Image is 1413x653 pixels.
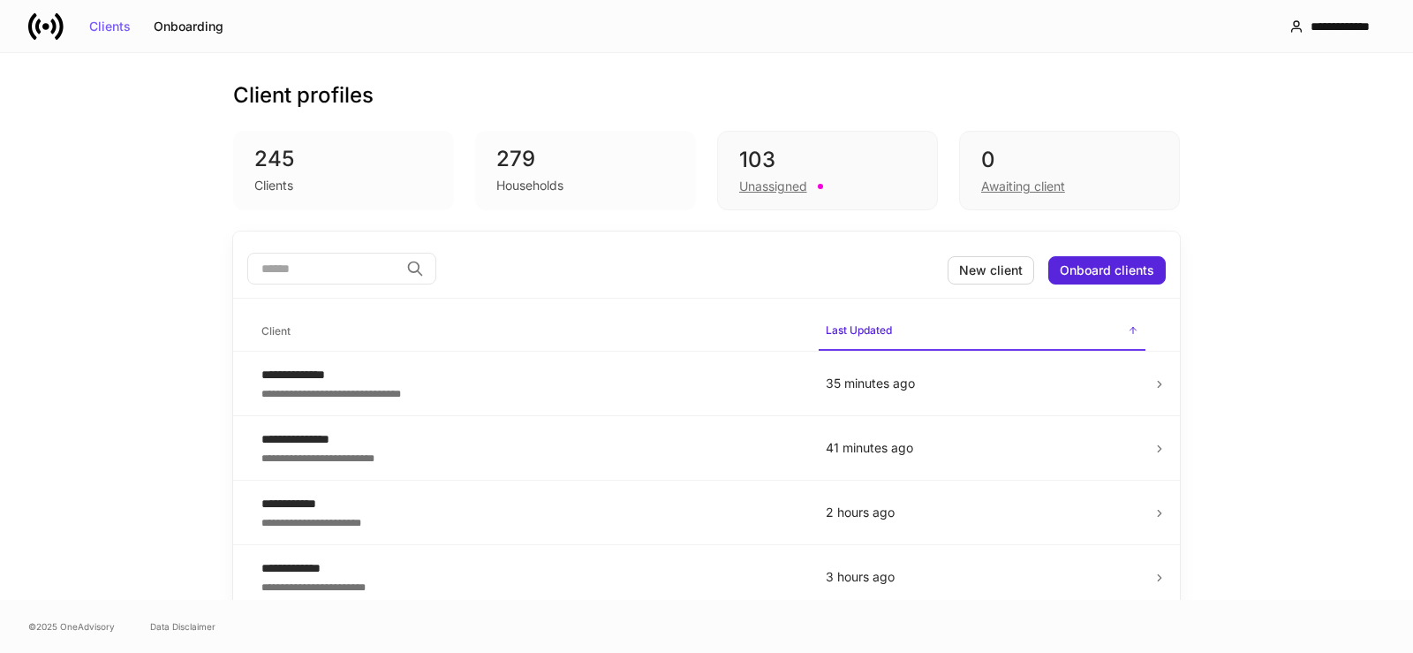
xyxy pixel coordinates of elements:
[826,375,1138,392] p: 35 minutes ago
[826,322,892,338] h6: Last Updated
[959,264,1023,277] div: New client
[717,131,938,210] div: 103Unassigned
[981,178,1065,195] div: Awaiting client
[1060,264,1154,277] div: Onboard clients
[150,619,215,634] a: Data Disclaimer
[254,314,805,350] span: Client
[254,145,433,173] div: 245
[826,439,1138,457] p: 41 minutes ago
[826,568,1138,586] p: 3 hours ago
[496,177,563,194] div: Households
[254,177,293,194] div: Clients
[261,323,291,339] h6: Client
[78,12,142,41] button: Clients
[233,81,374,110] h3: Client profiles
[959,131,1180,210] div: 0Awaiting client
[496,145,675,173] div: 279
[154,20,223,33] div: Onboarding
[981,146,1158,174] div: 0
[1048,256,1166,285] button: Onboard clients
[739,146,916,174] div: 103
[89,20,131,33] div: Clients
[28,619,115,634] span: © 2025 OneAdvisory
[739,178,807,195] div: Unassigned
[948,256,1034,285] button: New client
[826,504,1138,521] p: 2 hours ago
[819,313,1145,351] span: Last Updated
[142,12,235,41] button: Onboarding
